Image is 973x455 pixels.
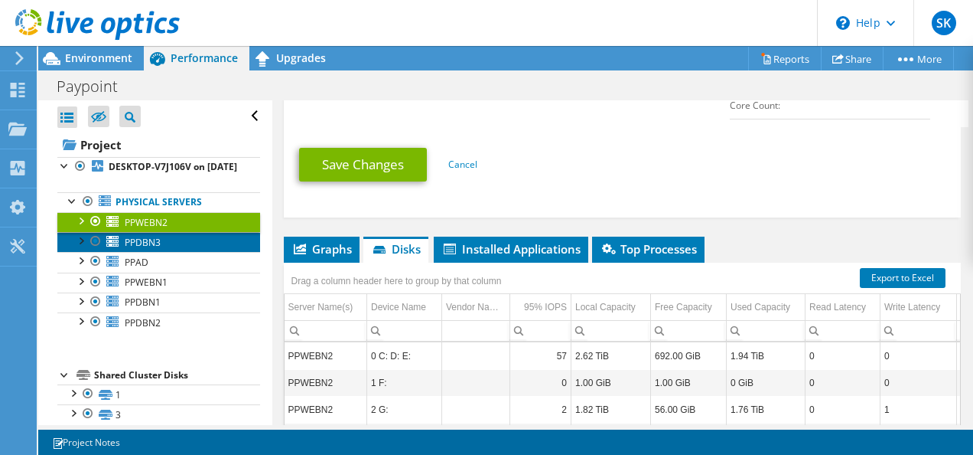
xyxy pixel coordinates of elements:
td: Column Device Name, Value 1 F: [367,369,442,396]
a: 1 [57,385,260,404]
span: Environment [65,51,132,65]
td: Free Capacity Column [651,294,727,321]
td: Column Server Name(s), Value PPWEBN2 [285,423,367,450]
div: Read Latency [809,298,866,316]
a: Share [821,47,884,70]
td: Column Server Name(s), Value PPWEBN2 [285,342,367,369]
a: More [883,47,954,70]
td: Column 95% IOPS, Value 0 [510,369,571,396]
a: PPAD [57,252,260,272]
td: Column Free Capacity, Filter cell [651,320,727,341]
td: Column Read Latency, Value 0 [805,342,880,369]
a: DESKTOP-V7J106V on [DATE] [57,157,260,177]
td: Column 95% IOPS, Filter cell [510,320,571,341]
td: Column Free Capacity, Value 1.00 GiB [651,369,727,396]
td: Column Free Capacity, Value 692.00 GiB [651,342,727,369]
td: Column Free Capacity, Value 0 GiB [651,423,727,450]
span: Performance [171,51,238,65]
td: Column Used Capacity, Filter cell [727,320,805,341]
div: Free Capacity [655,298,712,316]
span: PPWEBN1 [125,276,168,289]
b: DESKTOP-V7J106V on [DATE] [109,160,237,173]
td: Column Used Capacity, Value 1.00 GiB [727,423,805,450]
td: Column Server Name(s), Filter cell [285,320,367,341]
a: 3 [57,404,260,424]
td: Column Local Capacity, Value 2.62 TiB [571,342,651,369]
td: Column Used Capacity, Value 1.94 TiB [727,342,805,369]
div: Vendor Name* [446,298,506,316]
a: Export to Excel [860,268,945,288]
td: Column Device Name, Value 3 [367,423,442,450]
td: Device Name Column [367,294,442,321]
td: Column Vendor Name*, Value [442,423,510,450]
span: PPDBN1 [125,296,161,309]
td: Column Vendor Name*, Value [442,369,510,396]
a: PPDBN2 [57,313,260,332]
td: Column Read Latency, Filter cell [805,320,880,341]
a: Cancel [448,158,477,171]
div: Device Name [371,298,426,316]
td: Write Latency Column [880,294,957,321]
svg: \n [836,16,850,30]
span: Graphs [291,241,352,257]
td: Column Vendor Name*, Value [442,396,510,423]
td: Column 95% IOPS, Value 57 [510,342,571,369]
td: Column Used Capacity, Value 0 GiB [727,369,805,396]
td: Column Write Latency, Value 0 [880,423,957,450]
td: Column Vendor Name*, Value [442,342,510,369]
div: Write Latency [884,298,940,316]
span: Top Processes [600,241,697,257]
td: Column Write Latency, Value 1 [880,396,957,423]
div: 95% IOPS [524,298,567,316]
td: Vendor Name* Column [442,294,510,321]
span: PPDBN3 [125,236,161,249]
td: 95% IOPS Column [510,294,571,321]
td: Column Read Latency, Value 0 [805,396,880,423]
td: Column Device Name, Filter cell [367,320,442,341]
h1: Paypoint [50,78,142,95]
div: Server Name(s) [288,298,353,316]
td: Read Latency Column [805,294,880,321]
td: Column Device Name, Value 0 C: D: E: [367,342,442,369]
span: SK [932,11,956,35]
b: 0 [815,90,820,103]
span: Disks [371,241,421,257]
td: Column Read Latency, Value 0 [805,369,880,396]
span: PPDBN2 [125,316,161,329]
a: Project Notes [41,433,131,452]
td: Column Local Capacity, Value 1.00 GiB [571,423,651,450]
td: Column Free Capacity, Value 56.00 GiB [651,396,727,423]
td: Column Local Capacity, Value 1.00 GiB [571,369,651,396]
a: PPWEBN1 [57,273,260,293]
span: Upgrades [276,51,326,65]
td: Column Write Latency, Filter cell [880,320,957,341]
span: Installed Applications [441,241,581,257]
td: Column Used Capacity, Value 1.76 TiB [727,396,805,423]
td: Column 95% IOPS, Value 0 [510,423,571,450]
div: Shared Cluster Disks [94,366,260,385]
td: Column Local Capacity, Value 1.82 TiB [571,396,651,423]
div: Local Capacity [575,298,636,316]
td: Column Write Latency, Value 0 [880,342,957,369]
td: Column 95% IOPS, Value 2 [510,396,571,423]
td: Local Capacity Column [571,294,651,321]
td: Used Capacity Column [727,294,805,321]
td: Column Server Name(s), Value PPWEBN2 [285,396,367,423]
span: PPAD [125,256,148,269]
td: Column Write Latency, Value 0 [880,369,957,396]
a: PPDBN1 [57,293,260,313]
td: Column Device Name, Value 2 G: [367,396,442,423]
div: Drag a column header here to group by that column [288,270,506,292]
td: Server Name(s) Column [285,294,367,321]
a: Save Changes [299,148,427,182]
a: Reports [748,47,822,70]
td: Column Server Name(s), Value PPWEBN2 [285,369,367,396]
div: Used Capacity [731,298,790,316]
a: Physical Servers [57,192,260,212]
a: Project [57,133,260,157]
td: Column Vendor Name*, Filter cell [442,320,510,341]
td: Column Local Capacity, Filter cell [571,320,651,341]
span: PPWEBN2 [125,216,168,229]
a: PPWEBN2 [57,212,260,232]
a: PPDBN3 [57,232,260,252]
